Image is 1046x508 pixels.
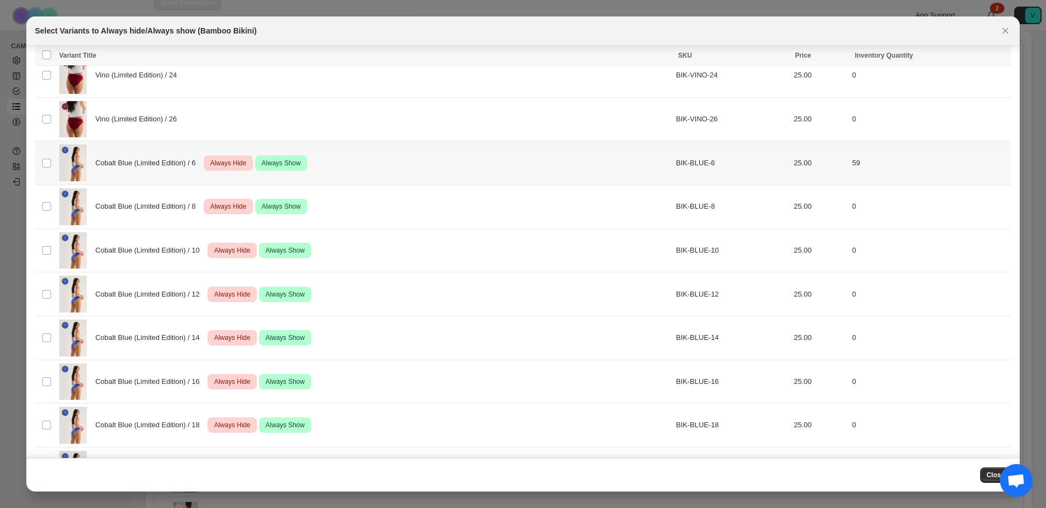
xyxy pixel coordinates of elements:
button: Close [998,23,1013,38]
img: 1_0cacaf16-2977-4625-ad6f-8920f5ef3133.jpg [59,276,87,312]
td: 25.00 [790,53,848,97]
td: BIK-BLUE-16 [673,360,791,404]
span: Always Show [263,331,307,344]
span: Price [795,52,811,59]
img: 1_0cacaf16-2977-4625-ad6f-8920f5ef3133.jpg [59,451,87,488]
td: 25.00 [790,141,848,185]
td: 0 [849,360,1011,404]
td: BIK-BLUE-12 [673,272,791,316]
span: Always Show [260,157,303,170]
span: Close [987,471,1005,479]
span: Always Hide [208,200,249,213]
img: 1_0cacaf16-2977-4625-ad6f-8920f5ef3133.jpg [59,364,87,400]
td: BIK-VINO-24 [673,53,791,97]
td: BIK-BLUE-20 [673,447,791,491]
span: Always Show [260,200,303,213]
td: 59 [849,141,1011,185]
span: Cobalt Blue (Limited Edition) / 18 [95,420,206,431]
img: 1_0cacaf16-2977-4625-ad6f-8920f5ef3133.jpg [59,407,87,444]
img: 10_5b88e227-3462-45f3-ac59-e4bfa4bf556f.jpg [59,101,87,138]
span: Always Hide [212,375,252,388]
span: Always Hide [208,157,249,170]
span: Cobalt Blue (Limited Edition) / 16 [95,376,206,387]
td: 25.00 [790,360,848,404]
td: BIK-BLUE-10 [673,228,791,272]
span: Vino (Limited Edition) / 26 [95,114,183,125]
span: Always Hide [212,418,252,432]
td: 25.00 [790,316,848,360]
td: 0 [849,316,1011,360]
td: 25.00 [790,447,848,491]
img: 1_0cacaf16-2977-4625-ad6f-8920f5ef3133.jpg [59,232,87,269]
span: Always Hide [212,244,252,257]
td: BIK-BLUE-6 [673,141,791,185]
span: Cobalt Blue (Limited Edition) / 6 [95,158,202,169]
td: 0 [849,185,1011,228]
td: BIK-BLUE-18 [673,404,791,448]
span: Inventory Quantity [855,52,913,59]
td: BIK-BLUE-14 [673,316,791,360]
span: Always Show [263,418,307,432]
td: 0 [849,404,1011,448]
td: 25.00 [790,185,848,228]
td: 25.00 [790,97,848,141]
td: 25.00 [790,404,848,448]
img: 1_0cacaf16-2977-4625-ad6f-8920f5ef3133.jpg [59,188,87,225]
span: Vino (Limited Edition) / 24 [95,70,183,81]
td: 25.00 [790,228,848,272]
td: BIK-VINO-26 [673,97,791,141]
td: BIK-BLUE-8 [673,185,791,228]
span: Cobalt Blue (Limited Edition) / 14 [95,332,206,343]
span: Always Show [263,288,307,301]
span: Cobalt Blue (Limited Edition) / 12 [95,289,206,300]
img: 1_0cacaf16-2977-4625-ad6f-8920f5ef3133.jpg [59,320,87,356]
span: SKU [678,52,692,59]
span: Always Show [263,244,307,257]
div: Open chat [1000,464,1033,497]
td: 0 [849,228,1011,272]
img: 10_5b88e227-3462-45f3-ac59-e4bfa4bf556f.jpg [59,57,87,94]
span: Always Show [263,375,307,388]
td: 0 [849,97,1011,141]
button: Close [980,467,1011,483]
h2: Select Variants to Always hide/Always show (Bamboo Bikini) [35,25,257,36]
span: Cobalt Blue (Limited Edition) / 8 [95,201,202,212]
td: 0 [849,447,1011,491]
td: 0 [849,272,1011,316]
img: 1_0cacaf16-2977-4625-ad6f-8920f5ef3133.jpg [59,144,87,181]
td: 0 [849,53,1011,97]
span: Variant Title [59,52,97,59]
span: Cobalt Blue (Limited Edition) / 10 [95,245,206,256]
td: 25.00 [790,272,848,316]
span: Always Hide [212,331,252,344]
span: Always Hide [212,288,252,301]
